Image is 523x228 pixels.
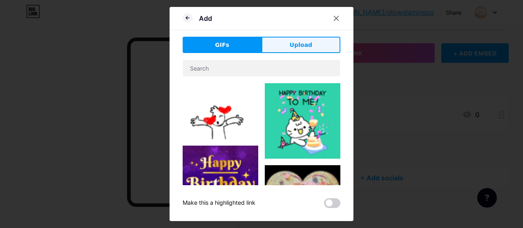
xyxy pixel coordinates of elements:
button: Upload [261,37,340,53]
button: GIFs [183,37,261,53]
span: GIFs [215,41,229,49]
span: Upload [290,41,312,49]
input: Search [183,60,340,76]
img: Gihpy [183,146,258,221]
div: Make this a highlighted link [183,198,255,208]
img: Gihpy [265,83,340,159]
img: Gihpy [183,83,258,139]
div: Add [199,13,212,23]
